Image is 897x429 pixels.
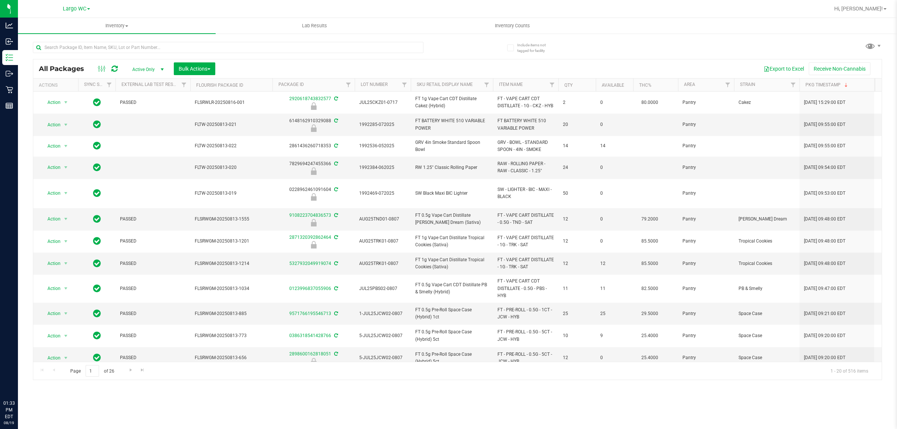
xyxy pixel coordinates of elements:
[271,160,356,175] div: 7829694247455366
[759,62,809,75] button: Export to Excel
[120,238,186,245] span: PASSED
[600,216,629,223] span: 0
[638,214,662,225] span: 79.2000
[271,241,356,249] div: Newly Received
[682,310,730,317] span: Pantry
[271,219,356,226] div: Newly Received
[600,121,629,128] span: 0
[271,117,356,132] div: 6148162910329088
[333,143,338,148] span: Sync from Compliance System
[359,216,406,223] span: AUG25TND01-0807
[120,285,186,292] span: PASSED
[824,365,874,376] span: 1 - 20 of 516 items
[41,188,61,198] span: Action
[195,164,268,171] span: FLTW-20250813-020
[195,190,268,197] span: FLTW-20250813-019
[417,82,473,87] a: Sku Retail Display Name
[481,78,493,91] a: Filter
[563,354,591,361] span: 12
[600,142,629,149] span: 14
[804,238,845,245] span: [DATE] 09:48:00 EDT
[7,369,30,392] iframe: Resource center
[3,420,15,426] p: 08/19
[600,285,629,292] span: 11
[638,283,662,294] span: 82.5000
[41,258,61,269] span: Action
[174,62,215,75] button: Bulk Actions
[61,188,71,198] span: select
[722,78,734,91] a: Filter
[18,18,216,34] a: Inventory
[333,261,338,266] span: Sync from Compliance System
[682,238,730,245] span: Pantry
[61,97,71,108] span: select
[497,212,554,226] span: FT - VAPE CART DISTILLATE - 0.5G - TND - SAT
[497,117,554,132] span: FT BATTERY WHITE 510 VARIABLE POWER
[682,190,730,197] span: Pantry
[415,139,488,153] span: GRV 4in Smoke Standard Spoon Bowl
[359,310,406,317] span: 1-JUL25JCW02-0807
[61,308,71,319] span: select
[61,283,71,294] span: select
[41,308,61,319] span: Action
[359,164,406,171] span: 1992384-062025
[93,188,101,198] span: In Sync
[415,351,488,365] span: FT 0.5g Pre-Roll Space Case (Hybrid) 5ct
[497,306,554,321] span: FT - PRE-ROLL - 0.5G - 1CT - JCW - HYB
[682,121,730,128] span: Pantry
[120,99,186,106] span: PASSED
[739,238,795,245] span: Tropical Cookies
[6,70,13,77] inline-svg: Outbound
[600,354,629,361] span: 0
[497,95,554,109] span: FT - VAPE CART CDT DISTILLATE - 1G - CKZ - HYB
[61,236,71,247] span: select
[682,260,730,267] span: Pantry
[289,333,331,338] a: 0386318541428766
[271,193,356,201] div: Newly Received
[271,358,356,365] div: Newly Received
[333,187,338,192] span: Sync from Compliance System
[61,214,71,224] span: select
[271,186,356,201] div: 0228962461091604
[682,164,730,171] span: Pantry
[563,285,591,292] span: 11
[216,18,413,34] a: Lab Results
[178,78,190,91] a: Filter
[289,235,331,240] a: 2871320392862464
[415,306,488,321] span: FT 0.5g Pre-Roll Space Case (Hybrid) 1ct
[93,308,101,319] span: In Sync
[93,236,101,246] span: In Sync
[787,78,799,91] a: Filter
[6,38,13,45] inline-svg: Inbound
[517,42,555,53] span: Include items not tagged for facility
[563,332,591,339] span: 10
[739,285,795,292] span: PB & Smelly
[415,164,488,171] span: RW 1.25" Classic Rolling Paper
[415,190,488,197] span: SW Black Maxi BIC Lighter
[120,310,186,317] span: PASSED
[682,142,730,149] span: Pantry
[195,99,268,106] span: FLSRWLR-20250816-001
[600,332,629,339] span: 9
[125,365,136,375] a: Go to the next page
[93,352,101,363] span: In Sync
[739,310,795,317] span: Space Case
[61,120,71,130] span: select
[271,102,356,110] div: Quarantine
[292,22,337,29] span: Lab Results
[271,124,356,132] div: Newly Received
[86,365,99,377] input: 1
[415,256,488,271] span: FT 1g Vape Cart Distillate Tropical Cookies (Sativa)
[359,121,406,128] span: 1992285-072025
[93,119,101,130] span: In Sync
[196,83,243,88] a: Flourish Package ID
[41,236,61,247] span: Action
[600,190,629,197] span: 0
[289,96,331,101] a: 2920618743832577
[638,258,662,269] span: 85.5000
[415,212,488,226] span: FT 0.5g Vape Cart Distillate [PERSON_NAME] Dream (Sativa)
[638,97,662,108] span: 80.0000
[804,332,845,339] span: [DATE] 09:20:00 EDT
[682,216,730,223] span: Pantry
[93,162,101,173] span: In Sync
